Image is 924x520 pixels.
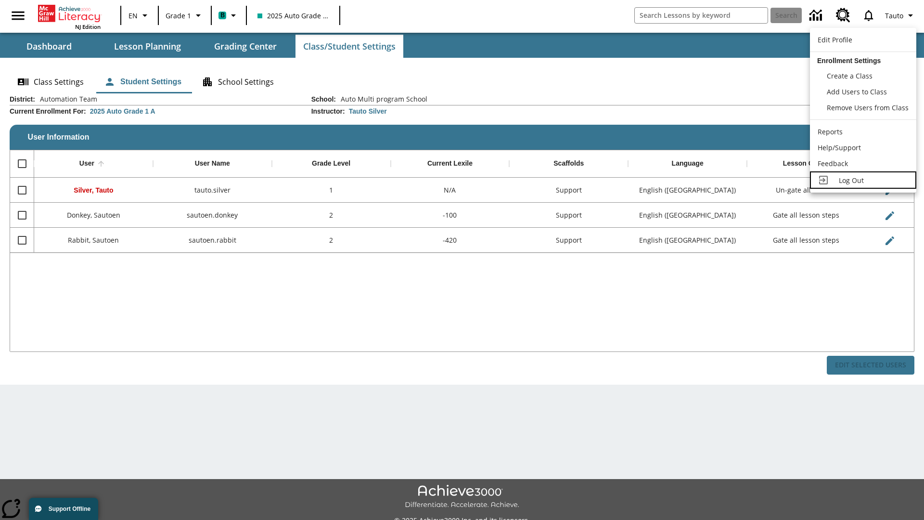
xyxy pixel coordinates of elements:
span: Feedback [818,159,848,168]
span: Create a Class [827,71,873,80]
span: Add Users to Class [827,87,887,96]
span: Help/Support [818,143,861,152]
span: Enrollment Settings [817,57,881,65]
span: Edit Profile [818,35,852,44]
span: Log Out [839,176,864,185]
span: Remove Users from Class [827,103,909,112]
span: Reports [818,127,843,136]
